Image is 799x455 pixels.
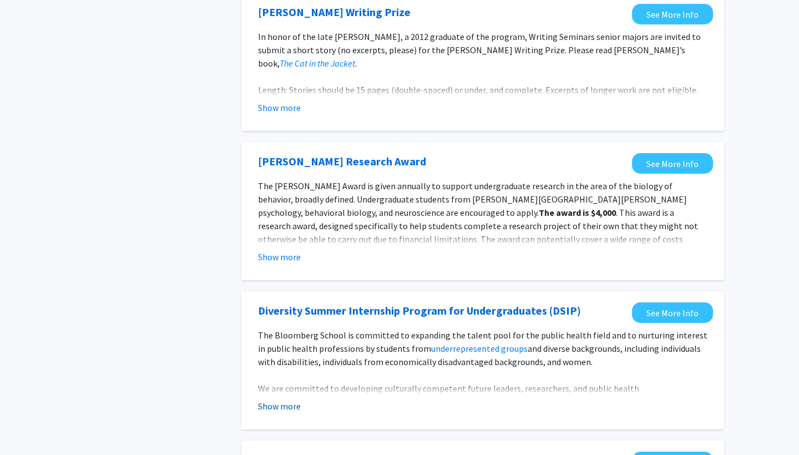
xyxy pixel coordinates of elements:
button: Show more [258,101,301,114]
a: Opens in a new tab [632,302,713,323]
p: We are committed to developing culturally competent future leaders, researchers, and public healt... [258,382,707,448]
strong: The award is $4,000 [539,207,616,218]
button: Show more [258,400,301,413]
button: Show more [258,250,301,264]
a: Opens in a new tab [632,153,713,174]
a: Opens in a new tab [258,4,411,21]
a: The Cat in the Jacket [280,58,355,69]
a: Opens in a new tab [632,4,713,24]
p: The Bloomberg School is committed to expanding the talent pool for the public health field and to... [258,328,707,368]
iframe: Chat [8,405,47,447]
a: underrepresented groups [431,343,528,354]
a: Opens in a new tab [258,302,581,319]
p: Length: Stories should be 15 pages (double-spaced) or under, and complete. Excerpts of longer wor... [258,83,707,97]
p: In honor of the late [PERSON_NAME], a 2012 graduate of the program, Writing Seminars senior major... [258,30,707,70]
a: Opens in a new tab [258,153,426,170]
span: The [PERSON_NAME] Award is given annually to support undergraduate research in the area of the bi... [258,180,687,218]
